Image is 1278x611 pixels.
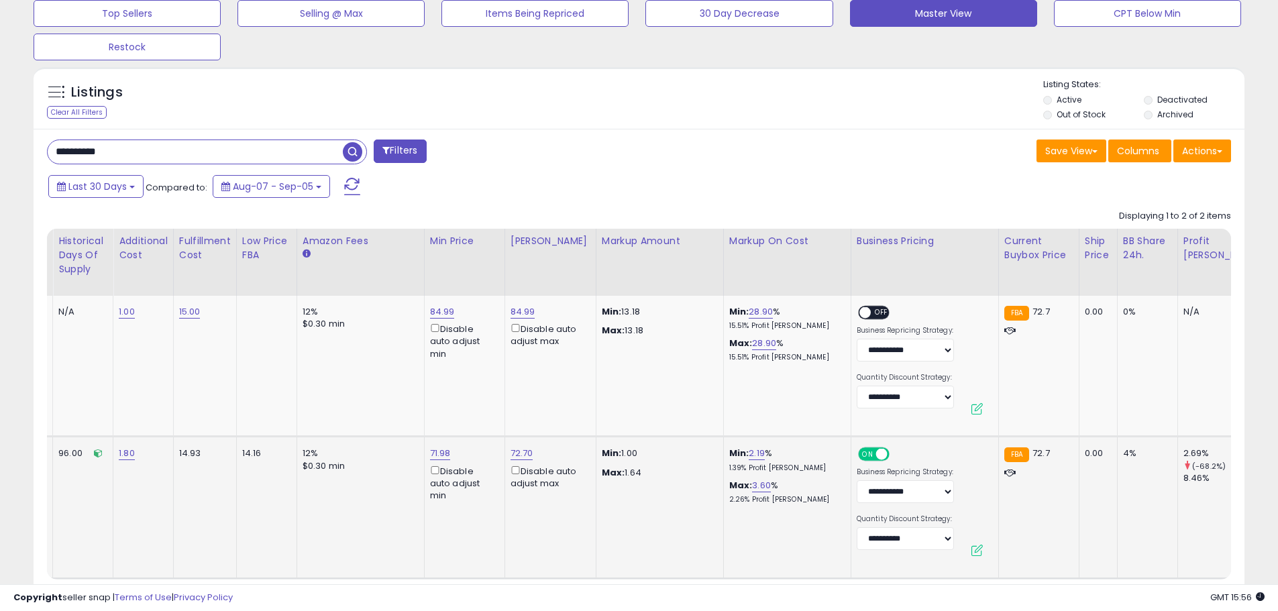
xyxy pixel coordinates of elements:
span: Last 30 Days [68,180,127,193]
div: Current Buybox Price [1004,234,1073,262]
p: 15.51% Profit [PERSON_NAME] [729,353,841,362]
span: OFF [871,307,892,319]
strong: Max: [602,324,625,337]
label: Business Repricing Strategy: [857,467,954,477]
a: 3.60 [752,479,771,492]
div: 14.16 [242,447,286,459]
b: Min: [729,305,749,318]
div: 4% [1123,447,1167,459]
a: 84.99 [430,305,455,319]
span: Compared to: [146,181,207,194]
div: % [729,306,841,331]
div: % [729,480,841,504]
label: Active [1057,94,1081,105]
a: 1.80 [119,447,135,460]
button: Filters [374,140,426,163]
label: Business Repricing Strategy: [857,326,954,335]
div: Fulfillment Cost [179,234,231,262]
div: Disable auto adjust min [430,463,494,502]
div: 14.93 [179,447,226,459]
p: 1.00 [602,447,713,459]
div: Historical Days Of Supply [58,234,107,276]
strong: Copyright [13,591,62,604]
strong: Min: [602,447,622,459]
div: 0% [1123,306,1167,318]
div: [PERSON_NAME] [511,234,590,248]
span: 72.7 [1032,305,1050,318]
a: Privacy Policy [174,591,233,604]
span: 2025-10-6 15:56 GMT [1210,591,1265,604]
span: OFF [887,449,908,460]
div: Profit [PERSON_NAME] [1183,234,1263,262]
div: Min Price [430,234,499,248]
span: ON [859,449,876,460]
a: Terms of Use [115,591,172,604]
div: $0.30 min [303,460,414,472]
div: 96.00 [58,447,103,459]
div: Disable auto adjust max [511,321,586,347]
a: 2.19 [749,447,765,460]
p: 2.26% Profit [PERSON_NAME] [729,495,841,504]
p: 13.18 [602,325,713,337]
div: 12% [303,447,414,459]
label: Archived [1157,109,1193,120]
a: 84.99 [511,305,535,319]
label: Deactivated [1157,94,1208,105]
div: Markup on Cost [729,234,845,248]
div: Ship Price [1085,234,1112,262]
div: 0.00 [1085,447,1107,459]
p: 15.51% Profit [PERSON_NAME] [729,321,841,331]
p: 1.64 [602,467,713,479]
div: 2.69% [1183,447,1269,459]
a: 15.00 [179,305,201,319]
a: 28.90 [749,305,773,319]
div: Markup Amount [602,234,718,248]
div: N/A [58,306,103,318]
button: Save View [1036,140,1106,162]
div: 8.46% [1183,472,1269,484]
button: Actions [1173,140,1231,162]
p: 1.39% Profit [PERSON_NAME] [729,463,841,473]
label: Out of Stock [1057,109,1106,120]
p: 13.18 [602,306,713,318]
div: 0.00 [1085,306,1107,318]
span: 72.7 [1032,447,1050,459]
div: Disable auto adjust min [430,321,494,360]
p: Listing States: [1043,78,1244,91]
div: seller snap | | [13,592,233,604]
div: % [729,337,841,362]
h5: Listings [71,83,123,102]
button: Columns [1108,140,1171,162]
div: Business Pricing [857,234,993,248]
div: Clear All Filters [47,106,107,119]
div: Disable auto adjust max [511,463,586,490]
div: $0.30 min [303,318,414,330]
b: Min: [729,447,749,459]
a: 28.90 [752,337,776,350]
span: Aug-07 - Sep-05 [233,180,313,193]
label: Quantity Discount Strategy: [857,514,954,524]
a: 1.00 [119,305,135,319]
label: Quantity Discount Strategy: [857,373,954,382]
button: Aug-07 - Sep-05 [213,175,330,198]
b: Max: [729,337,753,349]
button: Last 30 Days [48,175,144,198]
small: FBA [1004,306,1029,321]
a: 71.98 [430,447,451,460]
div: Displaying 1 to 2 of 2 items [1119,210,1231,223]
b: Max: [729,479,753,492]
div: N/A [1183,306,1259,318]
a: 72.70 [511,447,533,460]
small: FBA [1004,447,1029,462]
div: % [729,447,841,472]
small: Amazon Fees. [303,248,311,260]
div: Additional Cost [119,234,168,262]
div: Amazon Fees [303,234,419,248]
button: Restock [34,34,221,60]
div: 12% [303,306,414,318]
div: Low Price FBA [242,234,291,262]
div: BB Share 24h. [1123,234,1172,262]
span: Columns [1117,144,1159,158]
strong: Max: [602,466,625,479]
th: The percentage added to the cost of goods (COGS) that forms the calculator for Min & Max prices. [723,229,851,296]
